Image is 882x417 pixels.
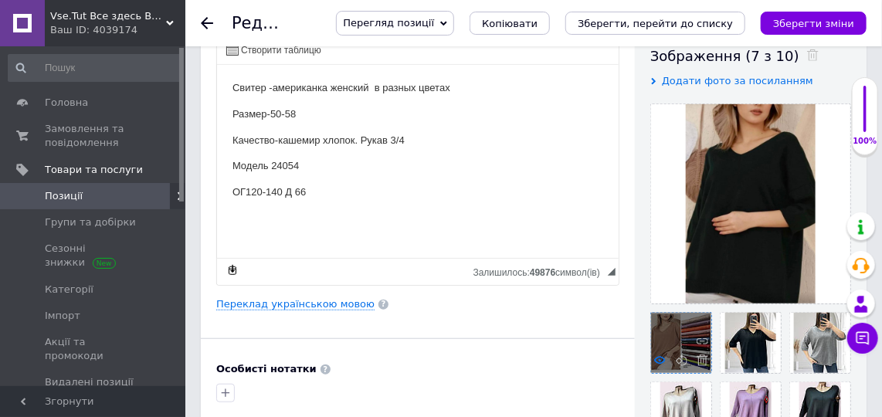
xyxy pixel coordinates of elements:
i: Зберегти зміни [773,18,854,29]
span: Категорії [45,283,93,297]
span: Створити таблицю [239,44,321,57]
span: Товари та послуги [45,163,143,177]
span: Vse.Tut Все здесь Все тут [50,9,166,23]
div: Кiлькiсть символiв [473,263,608,278]
div: 100% [853,136,877,147]
a: Створити таблицю [224,41,324,58]
a: Зробити резервну копію зараз [224,262,241,279]
span: Головна [45,96,88,110]
i: Зберегти, перейти до списку [578,18,733,29]
div: Ваш ID: 4039174 [50,23,185,37]
span: Акції та промокоди [45,335,143,363]
div: Повернутися назад [201,17,213,29]
span: Групи та добірки [45,215,136,229]
input: Пошук [8,54,181,82]
span: Сезонні знижки [45,242,143,270]
span: Копіювати [482,18,538,29]
a: Переклад українською мовою [216,298,375,310]
span: Додати фото за посиланням [662,75,813,86]
span: Позиції [45,189,83,203]
span: 49876 [530,267,555,278]
div: Зображення (7 з 10) [650,46,851,66]
b: Особисті нотатки [216,363,317,375]
span: Потягніть для зміни розмірів [608,268,616,276]
span: Імпорт [45,309,80,323]
button: Чат з покупцем [847,323,878,354]
button: Зберегти, перейти до списку [565,12,745,35]
span: Перегляд позиції [343,17,434,29]
div: 100% Якість заповнення [852,77,878,155]
iframe: Редактор, 8A06C6AB-AA79-46DF-B40A-11F3E72203B2 [217,65,619,258]
button: Зберегти зміни [761,12,867,35]
button: Копіювати [470,12,550,35]
span: Замовлення та повідомлення [45,122,143,150]
span: Видалені позиції [45,375,134,389]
